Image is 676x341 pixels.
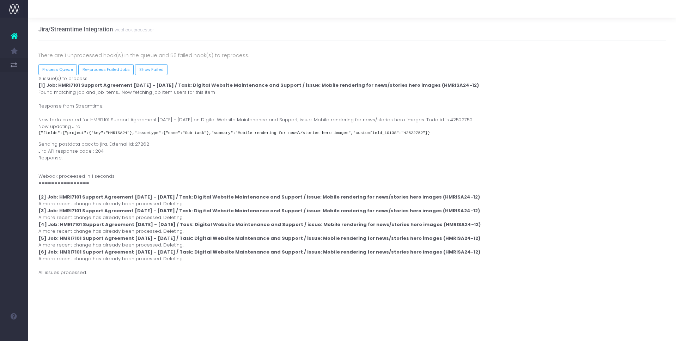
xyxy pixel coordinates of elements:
[113,26,154,33] small: webhook processor
[38,82,479,89] strong: [1] Job: HMRI7101 Support Agreement [DATE] - [DATE] / Task: Digital Website Maintenance and Suppo...
[38,26,154,33] h3: Jira/Streamtime Integration
[38,194,480,200] strong: [2] Job: HMRI7101 Support Agreement [DATE] - [DATE] / Task: Digital Website Maintenance and Suppo...
[38,64,77,75] button: Process Queue
[135,64,168,75] a: Show Failed
[38,249,480,255] strong: [6] Job: HMRI7101 Support Agreement [DATE] - [DATE] / Task: Digital Website Maintenance and Suppo...
[33,75,671,276] div: 6 issue(s) to process Found matching job and job items... Now fetching job item users for this it...
[9,327,19,337] img: images/default_profile_image.png
[38,130,666,136] pre: {"fields":{"project":{"key":"HMRISA24"},"issuetype":{"name":"Sub-task"},"summary":"Mobile renderi...
[38,235,480,242] strong: [5] Job: HMRI7101 Support Agreement [DATE] - [DATE] / Task: Digital Website Maintenance and Suppo...
[38,207,480,214] strong: [3] Job: HMRI7101 Support Agreement [DATE] - [DATE] / Task: Digital Website Maintenance and Suppo...
[78,64,134,75] button: Re-process Failed Jobs
[38,221,481,228] strong: [4] Job: HMRI7101 Support Agreement [DATE] - [DATE] / Task: Digital Website Maintenance and Suppo...
[38,51,666,60] p: There are 1 unprocessed hook(s) in the queue and 56 failed hook(s) to reprocess.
